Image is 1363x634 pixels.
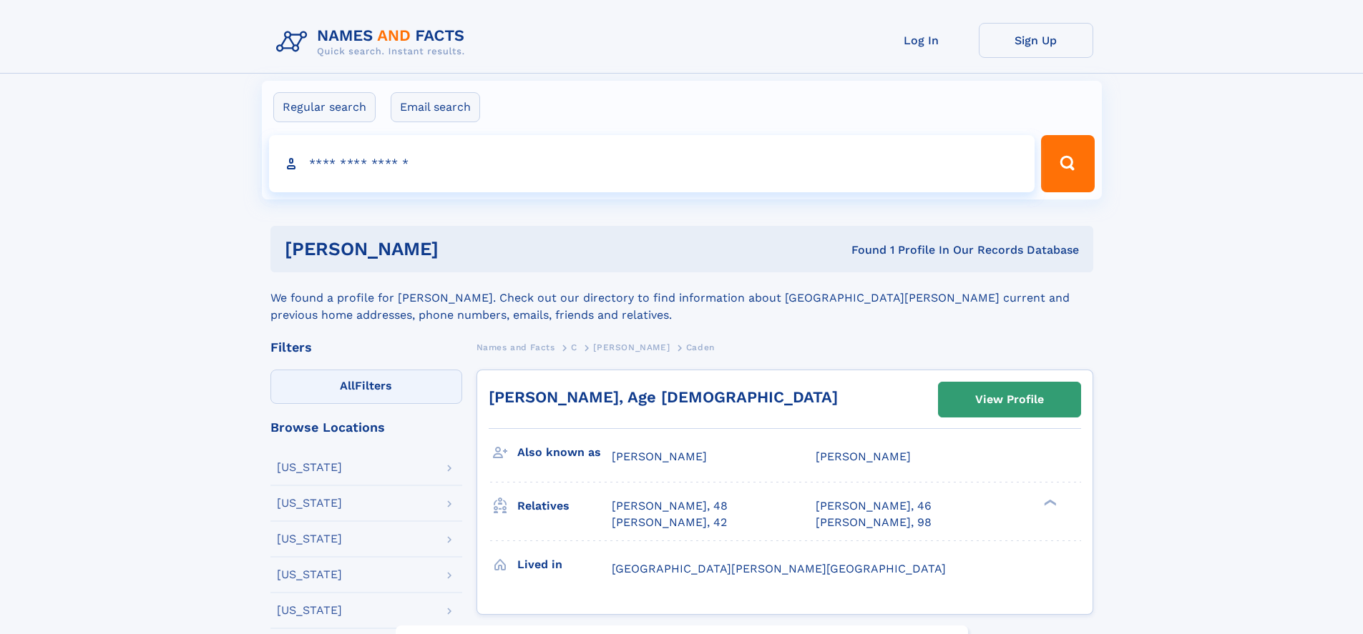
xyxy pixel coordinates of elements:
[612,498,728,514] a: [PERSON_NAME], 48
[645,242,1079,258] div: Found 1 Profile In Our Records Database
[277,533,342,545] div: [US_STATE]
[277,605,342,616] div: [US_STATE]
[593,338,670,356] a: [PERSON_NAME]
[489,388,838,406] a: [PERSON_NAME], Age [DEMOGRAPHIC_DATA]
[1040,498,1057,507] div: ❯
[270,421,462,434] div: Browse Locations
[270,370,462,404] label: Filters
[571,338,577,356] a: C
[612,562,946,575] span: [GEOGRAPHIC_DATA][PERSON_NAME][GEOGRAPHIC_DATA]
[593,342,670,352] span: [PERSON_NAME]
[612,450,707,463] span: [PERSON_NAME]
[277,569,342,580] div: [US_STATE]
[269,135,1035,192] input: search input
[686,342,715,352] span: Caden
[270,341,462,354] div: Filters
[979,23,1093,58] a: Sign Up
[864,23,979,58] a: Log In
[285,240,645,258] h1: [PERSON_NAME]
[273,92,376,122] label: Regular search
[391,92,480,122] label: Email search
[816,498,932,514] a: [PERSON_NAME], 46
[517,553,612,577] h3: Lived in
[270,23,477,61] img: Logo Names and Facts
[477,338,555,356] a: Names and Facts
[517,494,612,518] h3: Relatives
[816,450,911,463] span: [PERSON_NAME]
[975,383,1044,416] div: View Profile
[277,462,342,473] div: [US_STATE]
[571,342,577,352] span: C
[340,379,355,392] span: All
[816,515,932,530] a: [PERSON_NAME], 98
[612,515,727,530] a: [PERSON_NAME], 42
[277,497,342,509] div: [US_STATE]
[270,272,1093,324] div: We found a profile for [PERSON_NAME]. Check out our directory to find information about [GEOGRAPH...
[939,382,1080,417] a: View Profile
[1041,135,1094,192] button: Search Button
[517,440,612,465] h3: Also known as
